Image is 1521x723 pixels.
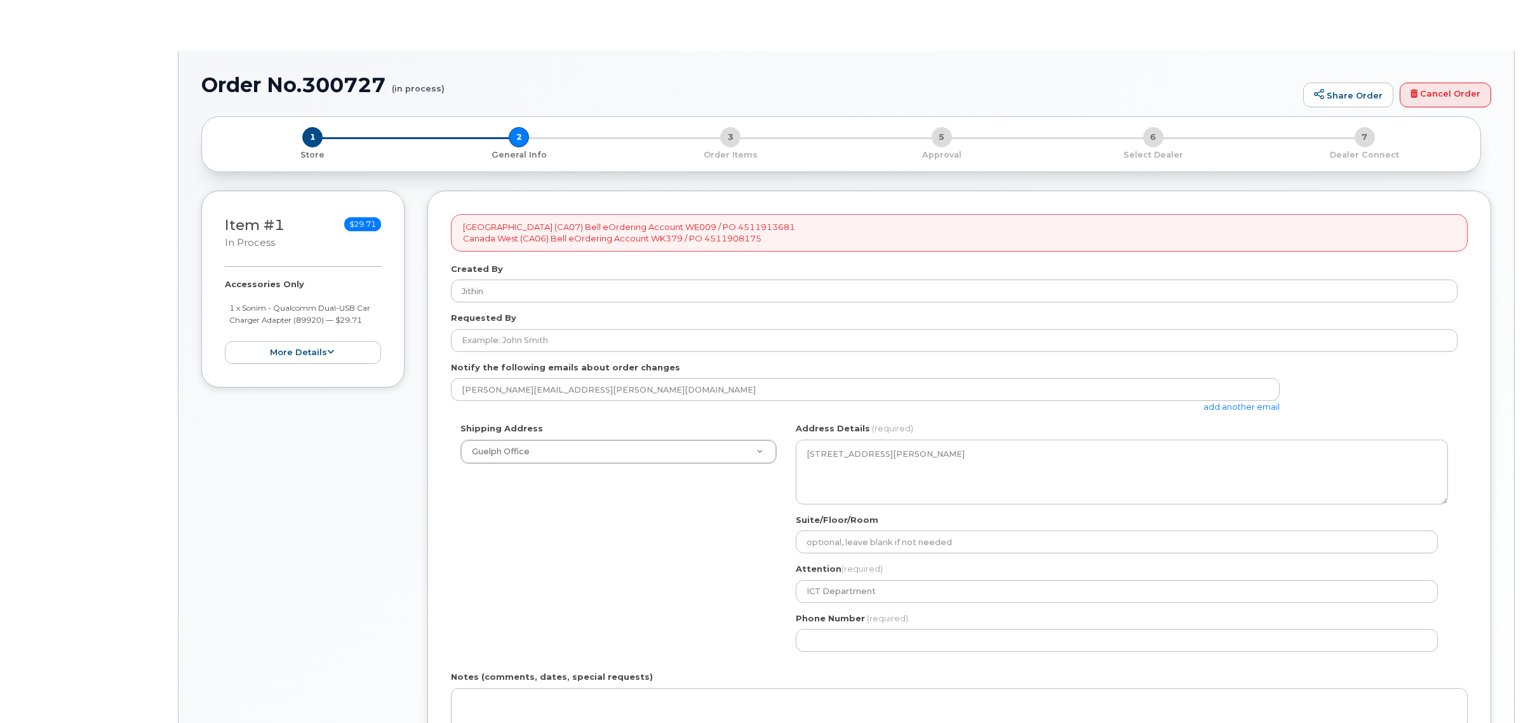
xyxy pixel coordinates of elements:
[392,74,445,93] small: (in process)
[460,422,543,435] label: Shipping Address
[451,329,1457,352] input: Example: John Smith
[796,612,865,625] label: Phone Number
[212,147,413,161] a: 1 Store
[225,341,381,365] button: more details
[451,671,653,683] label: Notes (comments, dates, special requests)
[201,74,1297,96] h1: Order No.300727
[1303,83,1393,108] a: Share Order
[463,221,795,245] p: [GEOGRAPHIC_DATA] (CA07) Bell eOrdering Account WE009 / PO 4511913681 Canada West (CA06) Bell eOr...
[1400,83,1491,108] a: Cancel Order
[225,217,285,250] h3: Item #1
[461,440,776,463] a: Guelph Office
[229,303,370,325] small: 1 x Sonim - Qualcomm Dual-USB Car Charger Adapter (89920) — $29.71
[451,263,503,275] label: Created By
[344,217,381,231] span: $29.71
[217,149,408,161] p: Store
[472,447,530,456] span: Guelph Office
[867,613,908,623] span: (required)
[796,514,878,526] label: Suite/Floor/Room
[451,361,680,374] label: Notify the following emails about order changes
[451,312,516,324] label: Requested By
[302,127,323,147] span: 1
[796,422,870,435] label: Address Details
[872,423,913,433] span: (required)
[796,563,883,575] label: Attention
[225,237,275,248] small: in process
[841,564,883,574] span: (required)
[1203,402,1280,412] a: add another email
[225,279,304,289] strong: Accessories Only
[451,378,1280,401] input: Example: john@appleseed.com
[796,530,1438,553] input: optional, leave blank if not needed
